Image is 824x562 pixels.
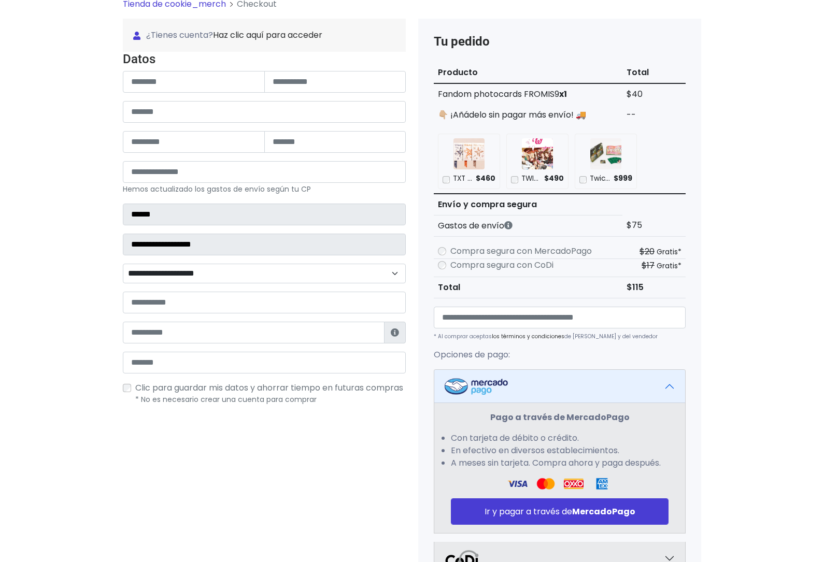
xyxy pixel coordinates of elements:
[123,52,406,67] h4: Datos
[135,382,403,394] span: Clic para guardar mis datos y ahorrar tiempo en futuras compras
[492,333,564,340] a: los términos y condiciones
[622,215,686,236] td: $75
[504,221,513,229] i: Los gastos de envío dependen de códigos postales. ¡Te puedes llevar más productos en un solo envío !
[622,277,686,298] td: $115
[434,62,622,83] th: Producto
[434,333,686,340] p: * Al comprar aceptas de [PERSON_NAME] y del vendedor
[434,277,622,298] th: Total
[453,138,485,169] img: TXT - TOMORROW RANDOM
[592,478,612,490] img: Amex Logo
[434,105,622,125] td: 👇🏼 ¡Añádelo sin pagar más envío! 🚚
[536,478,556,490] img: Visa Logo
[451,498,669,525] button: Ir y pagar a través deMercadoPago
[622,105,686,125] td: --
[450,259,553,271] label: Compra segura con CoDi
[622,62,686,83] th: Total
[451,432,669,444] li: Con tarjeta de débito o crédito.
[521,174,541,184] p: TWICE - THE STORY BEGINS
[559,88,567,100] strong: x1
[450,245,592,257] label: Compra segura con MercadoPago
[434,83,622,105] td: Fandom photocards FROMIS9
[622,83,686,105] td: $40
[590,174,610,184] p: Twice - WITH YOU-TH MONOGRAFTH
[490,411,630,423] strong: Pago a través de MercadoPago
[640,246,655,257] s: $20
[590,138,621,169] img: Twice - WITH YOU-TH MONOGRAFTH
[434,215,622,236] th: Gastos de envío
[657,261,681,271] small: Gratis*
[522,138,553,169] img: TWICE - THE STORY BEGINS
[135,394,406,405] p: * No es necesario crear una cuenta para comprar
[572,506,635,517] strong: MercadoPago
[642,260,655,271] s: $17
[614,174,632,184] span: $999
[213,29,322,41] a: Haz clic aquí para acceder
[564,478,584,490] img: Oxxo Logo
[657,247,681,257] small: Gratis*
[451,444,669,457] li: En efectivo en diversos establecimientos.
[434,349,686,361] p: Opciones de pago:
[451,457,669,469] li: A meses sin tarjeta. Compra ahora y paga después.
[133,29,395,41] span: ¿Tienes cuenta?
[476,174,495,184] span: $460
[507,478,527,490] img: Visa Logo
[453,174,473,184] p: TXT - TOMORROW RANDOM
[434,194,622,215] th: Envío y compra segura
[123,184,311,194] small: Hemos actualizado los gastos de envío según tu CP
[391,328,399,337] i: Estafeta lo usará para ponerse en contacto en caso de tener algún problema con el envío
[445,378,508,395] img: Mercadopago Logo
[434,34,686,49] h4: Tu pedido
[544,174,564,184] span: $490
